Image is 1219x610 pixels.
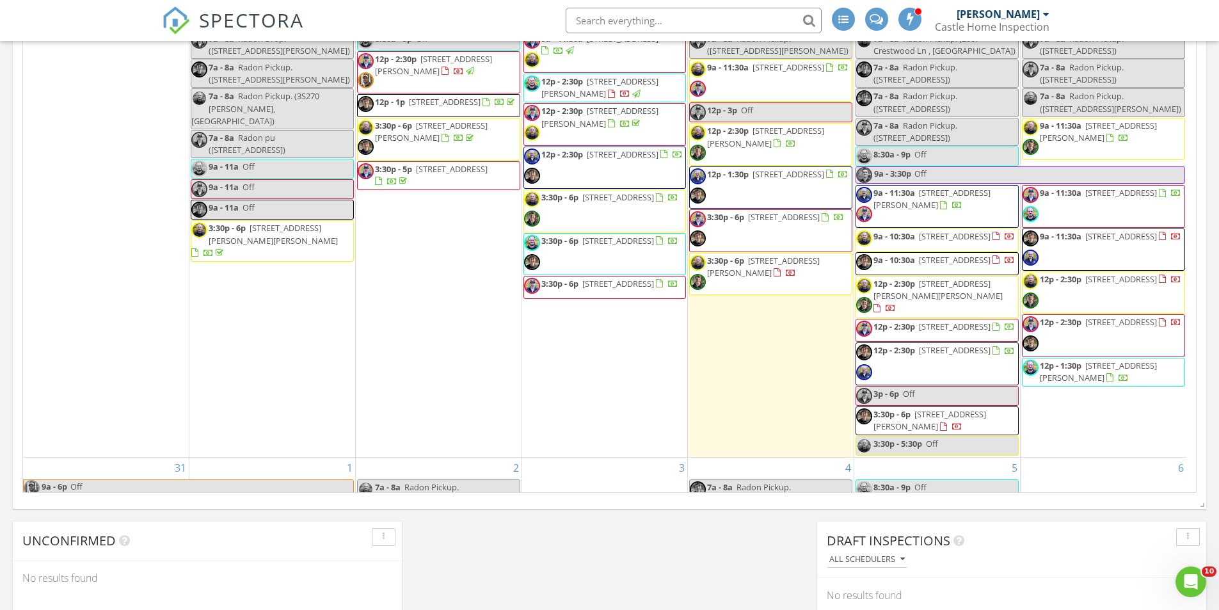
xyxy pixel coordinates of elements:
span: [STREET_ADDRESS] [919,321,991,332]
span: 9a - 11:30a [707,61,749,73]
span: 3p - 6p [873,388,899,399]
span: Off [914,168,927,179]
a: Go to September 5, 2025 [1009,458,1020,478]
img: img_2466.jpeg [1023,230,1039,246]
a: Go to August 31, 2025 [172,458,189,478]
img: img_2475.jpeg [690,274,706,290]
a: 9a - 10:30a [STREET_ADDRESS] [873,254,1015,266]
span: 9a - 11a [209,181,239,193]
a: Go to September 3, 2025 [676,458,687,478]
a: 12p - 2:30p [STREET_ADDRESS][PERSON_NAME][PERSON_NAME] [856,276,1019,318]
a: 3:30p - 6p [STREET_ADDRESS][PERSON_NAME][PERSON_NAME] [191,222,338,258]
img: jeff.jpg [856,278,872,294]
a: 9a - 11:30a [STREET_ADDRESS] [1022,229,1185,271]
span: [STREET_ADDRESS][PERSON_NAME][PERSON_NAME] [873,278,1003,301]
img: jeff.jpg [191,90,207,106]
img: evan.jpg [856,120,872,136]
span: 12p - 1p [375,96,405,108]
span: Off [416,33,428,44]
span: Unconfirmed [22,532,116,549]
img: jeff.jpg [690,255,706,271]
span: [STREET_ADDRESS] [582,191,654,203]
img: img_2475.jpeg [856,297,872,313]
span: 3:30p - 6p [209,222,246,234]
span: Radon Pickup. (2007 Crestwood Ln , [GEOGRAPHIC_DATA]) [873,33,1016,56]
div: Castle Home Inspection [935,20,1049,33]
span: [STREET_ADDRESS] [919,230,991,242]
a: 3:30p - 6p [STREET_ADDRESS] [541,278,678,289]
div: No results found [13,561,402,595]
span: 12p - 2:30p [873,344,915,356]
a: 12p - 2:30p [STREET_ADDRESS] [873,321,1015,332]
span: Off [243,161,255,172]
a: 3:30p - 6p [STREET_ADDRESS][PERSON_NAME] [707,255,820,278]
span: SPECTORA [199,6,304,33]
span: 12p - 2:30p [541,76,583,87]
img: thomas.jpg [1023,206,1039,222]
span: 12p - 2:30p [1040,316,1081,328]
iframe: Intercom live chat [1175,566,1206,597]
a: 9a - 11:30a [STREET_ADDRESS] [1040,187,1181,198]
a: 12p - 2:30p [STREET_ADDRESS][PERSON_NAME] [707,125,824,148]
span: [STREET_ADDRESS] [753,168,824,180]
span: [STREET_ADDRESS] [1085,187,1157,198]
a: 3:30p - 6p [STREET_ADDRESS][PERSON_NAME] [856,406,1019,435]
span: [STREET_ADDRESS] [582,278,654,289]
img: img_2475.jpeg [1023,139,1039,155]
span: 3:30p - 5p [375,163,412,175]
span: Radon Pickup. ([STREET_ADDRESS]) [707,481,791,505]
a: 3:30p - 6p [STREET_ADDRESS] [523,233,687,275]
a: 3:30p - 5p [STREET_ADDRESS] [357,161,520,190]
span: [STREET_ADDRESS][PERSON_NAME][PERSON_NAME] [209,222,338,246]
span: [STREET_ADDRESS] [1085,230,1157,242]
span: 9a - 11a [209,161,239,172]
a: 9a - 11:30a [STREET_ADDRESS][PERSON_NAME] [873,187,991,211]
span: Radon Pickup. ([STREET_ADDRESS][PERSON_NAME]) [1040,90,1181,114]
span: 3:30p - 6p [375,120,412,131]
span: 9a - 11a [209,202,239,213]
img: thomas.jpg [1023,360,1039,376]
img: img_2475.jpeg [690,145,706,161]
span: [STREET_ADDRESS][PERSON_NAME] [707,125,824,148]
span: 7a - 8a [873,33,899,44]
span: 12p - 2:30p [873,278,915,289]
img: jeff.jpg [856,438,872,454]
img: evan.jpg [358,53,374,69]
a: 12p - 2:30p [STREET_ADDRESS][PERSON_NAME] [357,51,520,93]
span: 7a - 8a [209,61,234,73]
img: img_2466.jpeg [358,139,374,155]
img: img_2466.jpeg [856,408,872,424]
a: 12p - 2:30p [STREET_ADDRESS][PERSON_NAME] [689,123,852,165]
span: 12p - 2:30p [1040,273,1081,285]
span: 3:30p - 6p [541,278,578,289]
a: 12p - 2:30p [STREET_ADDRESS] [1040,316,1181,328]
div: [PERSON_NAME] [957,8,1040,20]
img: img_2475.jpeg [1023,293,1039,309]
span: 8:30a - 9p [375,33,412,44]
img: jeff.jpg [1023,90,1039,106]
img: nazar.jpg [856,167,872,183]
img: thomas.jpg [856,481,872,497]
span: [STREET_ADDRESS] [753,61,824,73]
a: 3:30p - 6p [STREET_ADDRESS] [541,191,678,203]
span: 3:30p - 6p [873,408,911,420]
span: [STREET_ADDRESS] [587,33,658,44]
span: 7a - 8a [1040,33,1065,44]
span: 7a - 8a [873,61,899,73]
span: 3:30p - 6p [541,191,578,203]
span: [STREET_ADDRESS] [919,254,991,266]
img: img_2466.jpeg [856,344,872,360]
span: 7a - 8a [873,90,899,102]
a: 3:30p - 6p [STREET_ADDRESS] [523,276,687,299]
img: jeff.jpg [1023,273,1039,289]
span: Radon Pickup. ([STREET_ADDRESS][PERSON_NAME]) [209,61,350,85]
span: Radon Pickup. ([STREET_ADDRESS][PERSON_NAME]) [375,481,516,505]
span: 12p - 2:30p [541,148,583,160]
a: Go to September 2, 2025 [511,458,522,478]
span: Off [926,438,938,449]
a: 3:30p - 6p [STREET_ADDRESS][PERSON_NAME][PERSON_NAME] [191,220,354,262]
span: 12p - 2:30p [375,53,417,65]
img: dan.jpg [856,364,872,380]
img: dan.jpg [690,168,706,184]
a: 12p - 2:30p [STREET_ADDRESS][PERSON_NAME] [375,53,492,77]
